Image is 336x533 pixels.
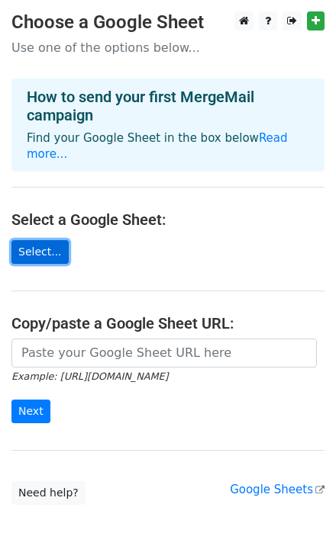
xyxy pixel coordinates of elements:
iframe: Chat Widget [260,460,336,533]
a: Read more... [27,131,288,161]
h3: Choose a Google Sheet [11,11,325,34]
p: Use one of the options below... [11,40,325,56]
a: Google Sheets [230,483,325,496]
h4: Copy/paste a Google Sheet URL: [11,314,325,332]
input: Paste your Google Sheet URL here [11,339,317,368]
a: Select... [11,240,69,264]
h4: Select a Google Sheet: [11,210,325,229]
p: Find your Google Sheet in the box below [27,130,309,162]
a: Need help? [11,481,86,505]
input: Next [11,400,50,423]
small: Example: [URL][DOMAIN_NAME] [11,371,168,382]
h4: How to send your first MergeMail campaign [27,88,309,124]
